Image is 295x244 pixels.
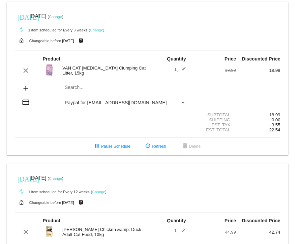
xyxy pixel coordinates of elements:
mat-icon: lock_open [17,198,25,207]
mat-icon: edit [178,228,186,236]
button: Delete [176,140,206,152]
small: ( ) [48,176,63,180]
mat-icon: autorenew [17,188,25,196]
mat-icon: add [22,84,30,92]
button: Pause Schedule [87,140,135,152]
mat-icon: refresh [144,142,152,150]
strong: Price [225,218,236,223]
mat-icon: credit_card [22,98,30,106]
small: Changeable before [DATE] [29,39,74,43]
mat-select: Payment Method [65,100,186,105]
mat-icon: [DATE] [17,174,25,182]
strong: Quantity [167,56,186,62]
span: 22.54 [269,127,280,132]
img: 36601.jpg [43,225,56,238]
div: 18.99 [236,112,280,117]
mat-icon: delete [181,142,189,150]
small: ( ) [48,15,63,19]
mat-icon: edit [178,67,186,75]
div: VAN CAT [MEDICAL_DATA] Clumping Cat Litter, 15kg [59,66,147,76]
a: Change [92,190,105,194]
mat-icon: live_help [77,36,85,45]
strong: Discounted Price [242,218,280,223]
span: Paypal for [EMAIL_ADDRESS][DOMAIN_NAME] [65,100,167,105]
input: Search... [65,85,186,90]
strong: Price [225,56,236,62]
div: 19.99 [192,68,236,73]
small: ( ) [91,190,107,194]
div: Est. Tax [192,122,236,127]
strong: Discounted Price [242,56,280,62]
small: 1 item scheduled for Every 3 weeks [15,28,87,32]
div: 18.99 [236,68,280,73]
a: Change [90,28,103,32]
mat-icon: clear [22,67,30,75]
a: Change [49,15,62,19]
strong: Product [43,218,60,223]
img: 82638.jpg [43,63,56,77]
small: Changeable before [DATE] [29,201,74,205]
mat-icon: lock_open [17,36,25,45]
strong: Quantity [167,218,186,223]
div: [PERSON_NAME] Chicken &amp; Duck Adult Cat Food, 10kg [59,227,147,237]
span: Delete [181,144,201,149]
div: 42.74 [236,230,280,235]
span: Refresh [144,144,166,149]
span: 1 [174,67,186,72]
mat-icon: autorenew [17,26,25,34]
small: 1 item scheduled for Every 12 weeks [15,190,90,194]
div: 44.99 [192,230,236,235]
div: Subtotal [192,112,236,117]
mat-icon: clear [22,228,30,236]
mat-icon: pause [93,142,101,150]
a: Change [49,176,62,180]
span: 0.00 [272,117,280,122]
button: Refresh [138,140,171,152]
span: Pause Schedule [93,144,130,149]
small: ( ) [89,28,105,32]
span: 3.55 [272,122,280,127]
mat-icon: live_help [77,198,85,207]
span: 1 [174,228,186,233]
div: Est. Total [192,127,236,132]
strong: Product [43,56,60,62]
mat-icon: [DATE] [17,13,25,21]
div: Shipping [192,117,236,122]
